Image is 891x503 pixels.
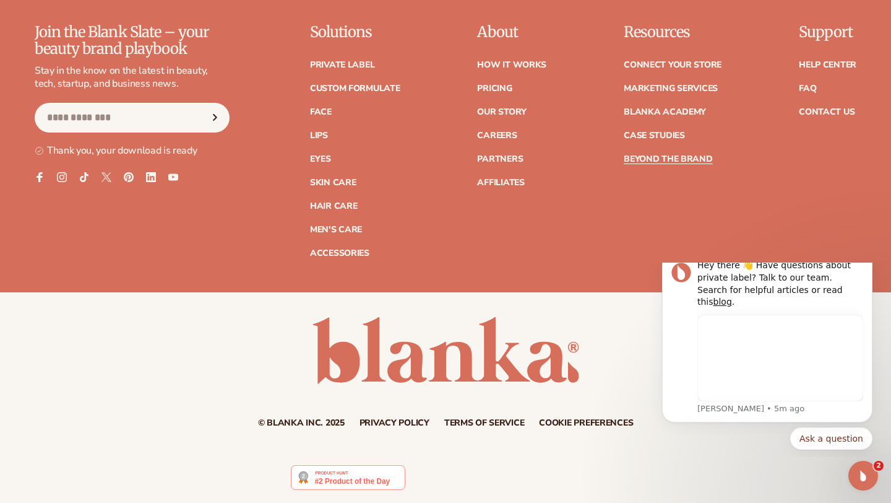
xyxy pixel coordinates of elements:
a: Blanka Academy [624,108,706,116]
p: Message from Lee, sent 5m ago [54,141,220,152]
p: Stay in the know on the latest in beauty, tech, startup, and business news. [35,64,230,90]
a: Men's Care [310,225,362,234]
a: Private label [310,61,374,69]
a: Partners [477,155,523,164]
a: Connect your store [624,61,721,69]
a: Terms of service [444,419,525,427]
iframe: Customer reviews powered by Trustpilot [415,465,600,497]
a: Affiliates [477,178,524,187]
a: Contact Us [799,108,854,116]
a: Custom formulate [310,84,400,93]
a: Pricing [477,84,512,93]
img: Blanka - Start a beauty or cosmetic line in under 5 minutes | Product Hunt [291,465,405,490]
div: Quick reply options [19,165,229,187]
button: Subscribe [202,103,229,133]
a: Help Center [799,61,856,69]
a: Hair Care [310,202,357,211]
a: Case Studies [624,131,685,140]
a: Our Story [477,108,526,116]
a: Careers [477,131,517,140]
a: How It Works [477,61,546,69]
p: Solutions [310,24,400,40]
span: 2 [874,461,884,471]
a: FAQ [799,84,816,93]
a: Accessories [310,249,369,258]
p: Resources [624,24,721,40]
iframe: Intercom live chat [848,461,878,491]
a: Lips [310,131,328,140]
a: Skin Care [310,178,356,187]
iframe: Intercom notifications message [643,263,891,457]
a: Marketing services [624,84,718,93]
a: Face [310,108,332,116]
p: Support [799,24,856,40]
p: Join the Blank Slate – your beauty brand playbook [35,24,230,57]
a: Beyond the brand [624,155,713,164]
a: Privacy policy [359,419,429,427]
a: Eyes [310,155,331,164]
a: blog [70,34,88,44]
small: © Blanka Inc. 2025 [258,417,345,429]
button: Quick reply: Ask a question [147,165,229,187]
a: Cookie preferences [539,419,633,427]
h3: Thank you, your download is ready [35,145,197,157]
p: About [477,24,546,40]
